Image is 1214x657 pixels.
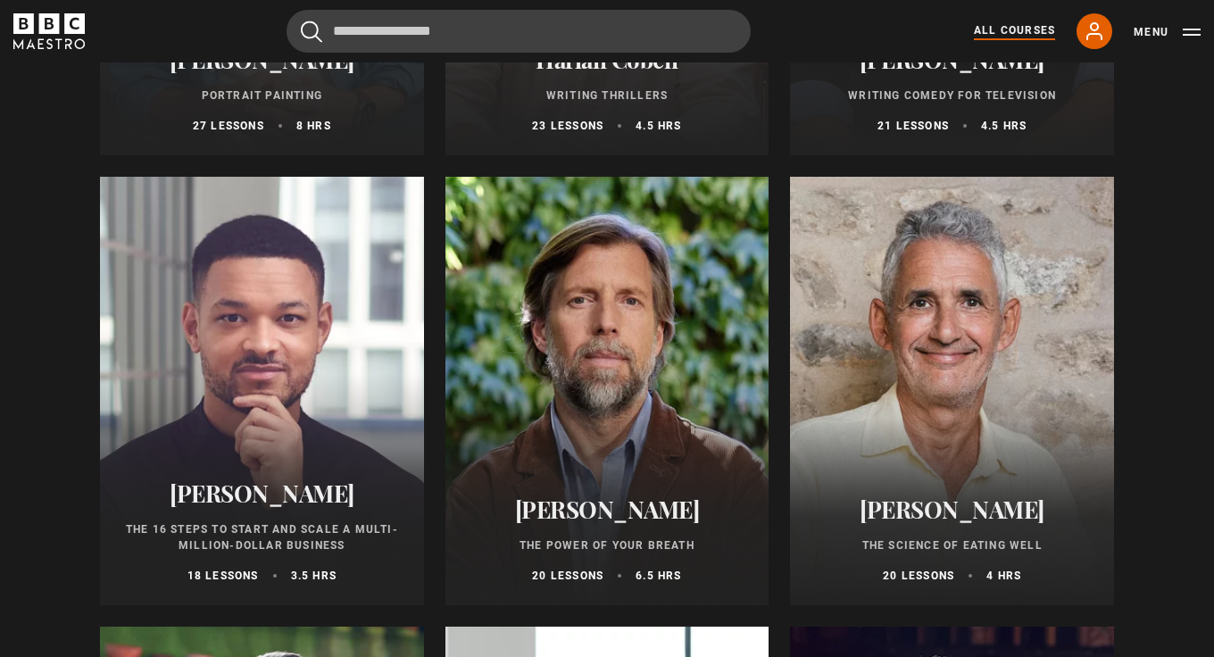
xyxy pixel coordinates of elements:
[287,10,751,53] input: Search
[532,568,603,584] p: 20 lessons
[445,177,769,605] a: [PERSON_NAME] The Power of Your Breath 20 lessons 6.5 hrs
[981,118,1027,134] p: 4.5 hrs
[121,87,403,104] p: Portrait Painting
[121,521,403,553] p: The 16 Steps to Start and Scale a Multi-million-Dollar Business
[986,568,1021,584] p: 4 hrs
[811,87,1093,104] p: Writing Comedy for Television
[811,46,1093,73] h2: [PERSON_NAME]
[636,118,681,134] p: 4.5 hrs
[467,537,748,553] p: The Power of Your Breath
[467,495,748,523] h2: [PERSON_NAME]
[100,177,424,605] a: [PERSON_NAME] The 16 Steps to Start and Scale a Multi-million-Dollar Business 18 lessons 3.5 hrs
[296,118,331,134] p: 8 hrs
[301,21,322,43] button: Submit the search query
[636,568,681,584] p: 6.5 hrs
[13,13,85,49] svg: BBC Maestro
[811,537,1093,553] p: The Science of Eating Well
[877,118,949,134] p: 21 lessons
[790,177,1114,605] a: [PERSON_NAME] The Science of Eating Well 20 lessons 4 hrs
[467,46,748,73] h2: Harlan Coben
[883,568,954,584] p: 20 lessons
[467,87,748,104] p: Writing Thrillers
[974,22,1055,40] a: All Courses
[187,568,259,584] p: 18 lessons
[1134,23,1201,41] button: Toggle navigation
[193,118,264,134] p: 27 lessons
[811,495,1093,523] h2: [PERSON_NAME]
[121,46,403,73] h2: [PERSON_NAME]
[532,118,603,134] p: 23 lessons
[291,568,337,584] p: 3.5 hrs
[121,479,403,507] h2: [PERSON_NAME]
